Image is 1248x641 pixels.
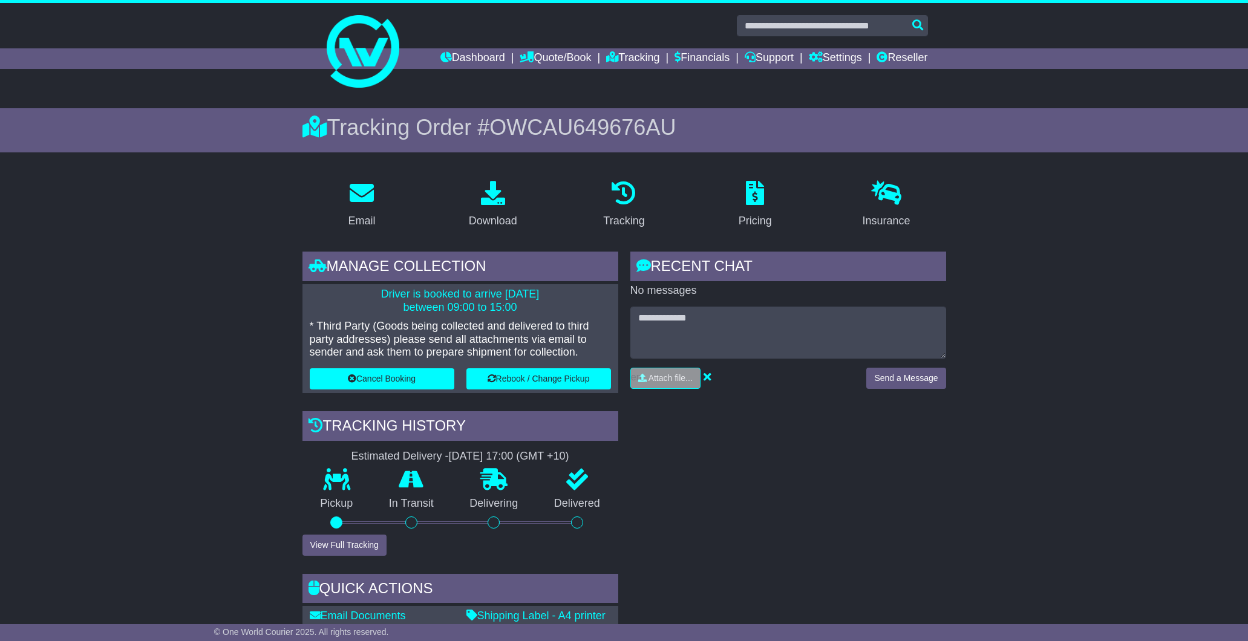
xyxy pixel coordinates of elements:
[348,213,375,229] div: Email
[877,48,927,69] a: Reseller
[310,368,454,389] button: Cancel Booking
[302,114,946,140] div: Tracking Order #
[466,368,611,389] button: Rebook / Change Pickup
[371,497,452,510] p: In Transit
[310,320,611,359] p: * Third Party (Goods being collected and delivered to third party addresses) please send all atta...
[739,213,772,229] div: Pricing
[302,411,618,444] div: Tracking history
[449,450,569,463] div: [DATE] 17:00 (GMT +10)
[603,213,644,229] div: Tracking
[630,252,946,284] div: RECENT CHAT
[440,48,505,69] a: Dashboard
[630,284,946,298] p: No messages
[866,368,946,389] button: Send a Message
[302,497,371,510] p: Pickup
[809,48,862,69] a: Settings
[863,213,910,229] div: Insurance
[302,574,618,607] div: Quick Actions
[536,497,618,510] p: Delivered
[595,177,652,233] a: Tracking
[452,497,537,510] p: Delivering
[310,610,406,622] a: Email Documents
[302,535,387,556] button: View Full Tracking
[489,115,676,140] span: OWCAU649676AU
[340,177,383,233] a: Email
[469,213,517,229] div: Download
[302,450,618,463] div: Estimated Delivery -
[302,252,618,284] div: Manage collection
[731,177,780,233] a: Pricing
[466,610,606,622] a: Shipping Label - A4 printer
[606,48,659,69] a: Tracking
[310,288,611,314] p: Driver is booked to arrive [DATE] between 09:00 to 15:00
[520,48,591,69] a: Quote/Book
[855,177,918,233] a: Insurance
[745,48,794,69] a: Support
[461,177,525,233] a: Download
[675,48,730,69] a: Financials
[214,627,389,637] span: © One World Courier 2025. All rights reserved.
